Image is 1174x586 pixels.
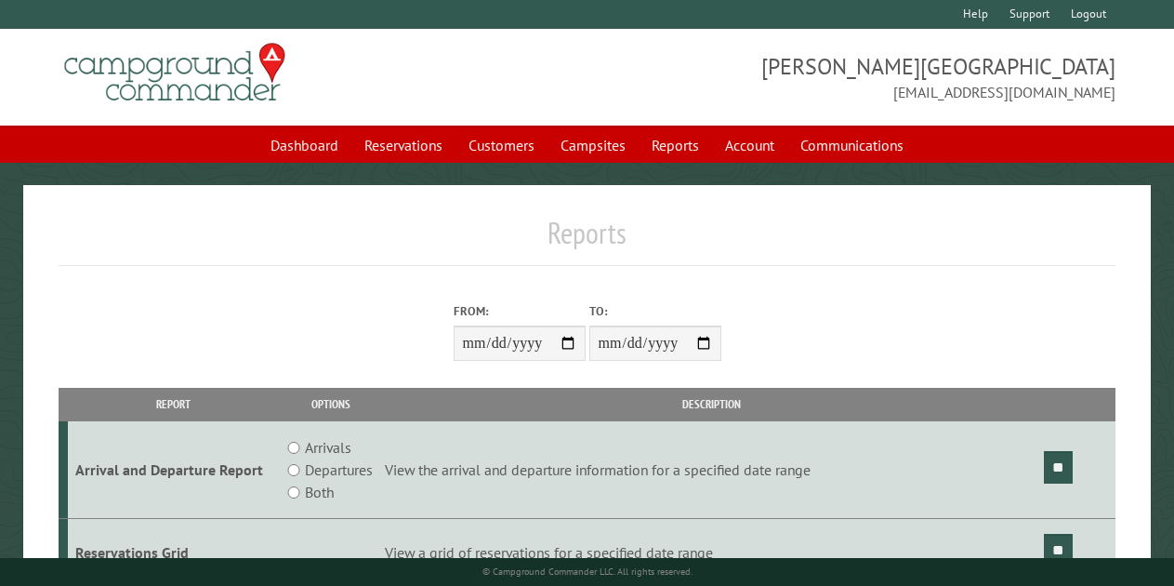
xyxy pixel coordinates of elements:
th: Options [280,388,382,420]
a: Reservations [353,127,454,163]
h1: Reports [59,215,1115,266]
td: Arrival and Departure Report [68,421,280,519]
label: Departures [305,459,373,481]
label: Arrivals [305,436,351,459]
td: View the arrival and departure information for a specified date range [382,421,1041,519]
a: Dashboard [259,127,350,163]
th: Report [68,388,280,420]
a: Account [714,127,785,163]
a: Campsites [549,127,637,163]
th: Description [382,388,1041,420]
a: Reports [640,127,710,163]
a: Communications [789,127,915,163]
small: © Campground Commander LLC. All rights reserved. [482,566,693,578]
span: [PERSON_NAME][GEOGRAPHIC_DATA] [EMAIL_ADDRESS][DOMAIN_NAME] [587,51,1115,103]
a: Customers [457,127,546,163]
img: Campground Commander [59,36,291,109]
label: From: [454,302,586,320]
label: To: [589,302,721,320]
label: Both [305,481,334,503]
